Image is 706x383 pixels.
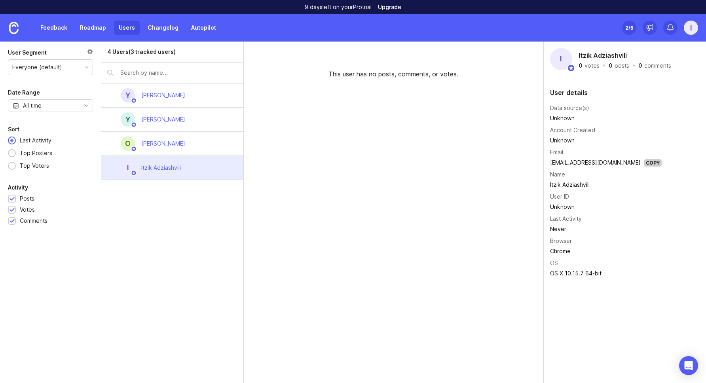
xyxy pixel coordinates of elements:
div: Data source(s) [550,104,589,112]
img: member badge [131,98,137,104]
img: member badge [567,64,575,72]
div: Last Activity [16,136,55,145]
div: posts [615,63,629,68]
div: I [550,48,572,70]
div: Open Intercom Messenger [679,356,698,375]
div: Browser [550,237,572,245]
div: Date Range [8,88,40,97]
button: I [684,21,698,35]
div: Sort [8,125,19,134]
div: · [632,63,636,68]
div: comments [644,63,671,68]
div: Unknown [550,136,662,145]
div: O [121,137,135,151]
div: 0 [579,63,583,68]
div: votes [585,63,600,68]
div: OS [550,259,558,267]
div: [PERSON_NAME] [141,91,185,100]
div: 0 [609,63,613,68]
div: Activity [8,183,28,192]
input: Search by name... [120,68,237,77]
div: [PERSON_NAME] [141,115,185,124]
div: Votes [20,205,35,214]
div: Never [550,225,662,233]
a: Feedback [36,21,72,35]
div: 2 /5 [625,22,633,33]
div: Itzik Adziashvili [141,163,181,172]
div: Comments [20,216,47,225]
td: Itzik Adziashvili [550,180,662,190]
div: Posts [20,194,34,203]
div: Unknown [550,203,662,211]
div: I [121,161,135,175]
img: Canny Home [9,22,19,34]
a: Users [114,21,140,35]
div: Name [550,170,565,179]
img: member badge [131,170,137,176]
a: [EMAIL_ADDRESS][DOMAIN_NAME] [550,159,641,166]
div: Copy [644,159,662,167]
div: Everyone (default) [12,63,62,72]
a: Autopilot [186,21,221,35]
svg: toggle icon [80,102,93,109]
div: Email [550,148,563,157]
img: member badge [131,122,137,128]
p: 9 days left on your Pro trial [305,3,372,11]
div: Account Created [550,126,595,135]
a: Upgrade [378,4,401,10]
div: [PERSON_NAME] [141,139,185,148]
button: 2/5 [622,21,636,35]
div: 4 Users (3 tracked users) [107,47,176,56]
div: This user has no posts, comments, or votes. [244,42,543,85]
div: Y [121,112,135,127]
div: 0 [638,63,642,68]
div: · [602,63,606,68]
div: Top Posters [16,149,56,157]
div: Y [121,88,135,102]
a: Roadmap [75,21,111,35]
h2: Itzik Adziashvili [577,49,628,61]
td: Chrome [550,246,662,256]
td: OS X 10.15.7 64-bit [550,268,662,279]
div: User Segment [8,48,47,57]
td: Unknown [550,113,662,123]
div: All time [23,101,42,110]
div: Top Voters [16,161,53,170]
div: User ID [550,192,569,201]
a: Changelog [143,21,183,35]
img: member badge [131,146,137,152]
div: User details [550,89,700,96]
div: Last Activity [550,214,582,223]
